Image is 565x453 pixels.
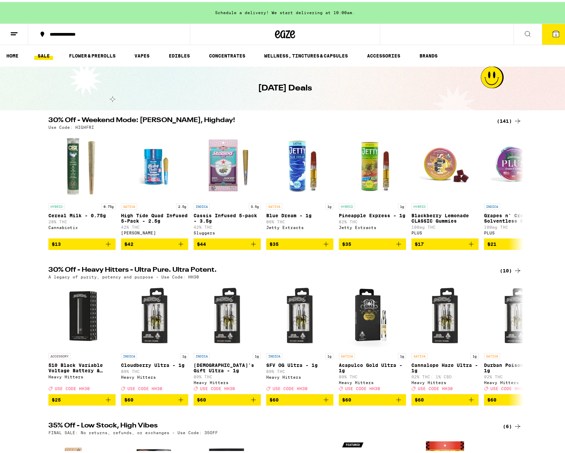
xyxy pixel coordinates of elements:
[131,50,153,58] a: VAPES
[121,361,188,366] p: Cloudberry Ultra - 1g
[266,131,333,198] img: Jetty Extracts - Blue Dream - 1g
[411,229,479,233] div: PLUS
[266,236,333,248] button: Add to bag
[121,351,137,357] p: INDICA
[194,131,261,236] a: Open page for Cassis Infused 5-pack - 3.5g from Sluggers
[339,218,406,222] p: 82% THC
[48,392,116,404] button: Add to bag
[411,236,479,248] button: Add to bag
[416,50,441,58] a: BRANDS
[52,395,61,401] span: $25
[484,351,500,357] p: SATIVA
[500,265,522,273] a: (10)
[48,361,116,371] p: 510 Black Variable Voltage Battery & Charger
[266,131,333,236] a: Open page for Blue Dream - 1g from Jetty Extracts
[124,395,133,401] span: $60
[197,395,206,401] span: $60
[484,373,551,377] p: 92% THC
[484,280,551,348] img: Heavy Hitters - Durban Poison Ultra - 1g
[48,420,489,428] h2: 35% Off - Low Stock, High Vibes
[194,280,261,392] a: Open page for God's Gift Ultra - 1g from Heavy Hitters
[484,236,551,248] button: Add to bag
[270,239,279,245] span: $35
[48,236,116,248] button: Add to bag
[194,373,261,377] p: 89% THC
[266,223,333,228] div: Jetty Extracts
[484,201,500,207] p: INDICA
[261,50,351,58] a: WELLNESS, TINCTURES & CAPSULES
[266,367,333,372] p: 89% THC
[48,223,116,228] div: Cannabiotix
[194,361,261,371] p: [DEMOGRAPHIC_DATA]'s Gift Ultra - 1g
[48,123,94,127] p: Use Code: HIGHFRI
[176,201,188,207] p: 2.5g
[484,361,551,371] p: Durban Poison Ultra - 1g
[48,273,199,277] p: A legacy of purity, potency and purpose - Use Code: HH30
[121,211,188,222] p: High Tide Quad Infused 5-Pack - 2.5g
[339,392,406,404] button: Add to bag
[418,384,453,389] span: USE CODE HH30
[339,236,406,248] button: Add to bag
[503,420,522,428] a: (6)
[487,239,496,245] span: $21
[342,395,351,401] span: $60
[411,351,428,357] p: SATIVA
[266,361,333,366] p: SFV OG Ultra - 1g
[194,378,261,383] div: Heavy Hitters
[266,351,282,357] p: INDICA
[258,81,312,92] h1: [DATE] Deals
[339,223,406,228] div: Jetty Extracts
[411,361,479,371] p: Cannalope Haze Ultra - 1g
[180,351,188,357] p: 1g
[339,280,406,392] a: Open page for Acapulco Gold Ultra - 1g from Heavy Hitters
[484,392,551,404] button: Add to bag
[121,131,188,198] img: Jeeter - High Tide Quad Infused 5-Pack - 2.5g
[249,201,261,207] p: 3.5g
[471,351,479,357] p: 1g
[484,131,551,236] a: Open page for Grapes n' Cream Solventless Gummies from PLUS
[345,384,380,389] span: USE CODE HH30
[253,351,261,357] p: 1g
[364,50,404,58] a: ACCESSORIES
[194,229,261,233] div: Sluggers
[339,378,406,383] div: Heavy Hitters
[411,373,479,377] p: 92% THC: 1% CBD
[266,280,333,392] a: Open page for SFV OG Ultra - 1g from Heavy Hitters
[121,229,188,233] div: [PERSON_NAME]
[48,218,116,222] p: 28% THC
[273,384,308,389] span: USE CODE HH30
[121,280,188,348] img: Heavy Hitters - Cloudberry Ultra - 1g
[339,201,355,207] p: HYBRID
[325,201,333,207] p: 1g
[124,239,133,245] span: $42
[270,395,279,401] span: $60
[411,280,479,348] img: Heavy Hitters - Cannalope Haze Ultra - 1g
[266,373,333,377] div: Heavy Hitters
[487,395,496,401] span: $60
[484,229,551,233] div: PLUS
[266,218,333,222] p: 86% THC
[48,201,65,207] p: HYBRID
[48,280,116,348] img: Heavy Hitters - 510 Black Variable Voltage Battery & Charger
[52,239,61,245] span: $13
[484,131,551,198] img: PLUS - Grapes n' Cream Solventless Gummies
[121,223,188,227] p: 42% THC
[48,428,218,433] p: FINAL SALE: No returns, refunds, or exchanges - Use Code: 35OFF
[497,115,522,123] a: (141)
[48,131,116,198] img: Cannabiotix - Cereal Milk - 0.75g
[411,131,479,198] img: PLUS - Blackberry Lemonade CLASSIC Gummies
[194,236,261,248] button: Add to bag
[484,223,551,227] p: 100mg THC
[48,280,116,392] a: Open page for 510 Black Variable Voltage Battery & Charger from Heavy Hitters
[121,131,188,236] a: Open page for High Tide Quad Infused 5-Pack - 2.5g from Jeeter
[339,361,406,371] p: Acapulco Gold Ultra - 1g
[165,50,193,58] a: EDIBLES
[194,392,261,404] button: Add to bag
[194,211,261,222] p: Cassis Infused 5-pack - 3.5g
[325,351,333,357] p: 1g
[127,384,162,389] span: USE CODE HH30
[415,395,424,401] span: $60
